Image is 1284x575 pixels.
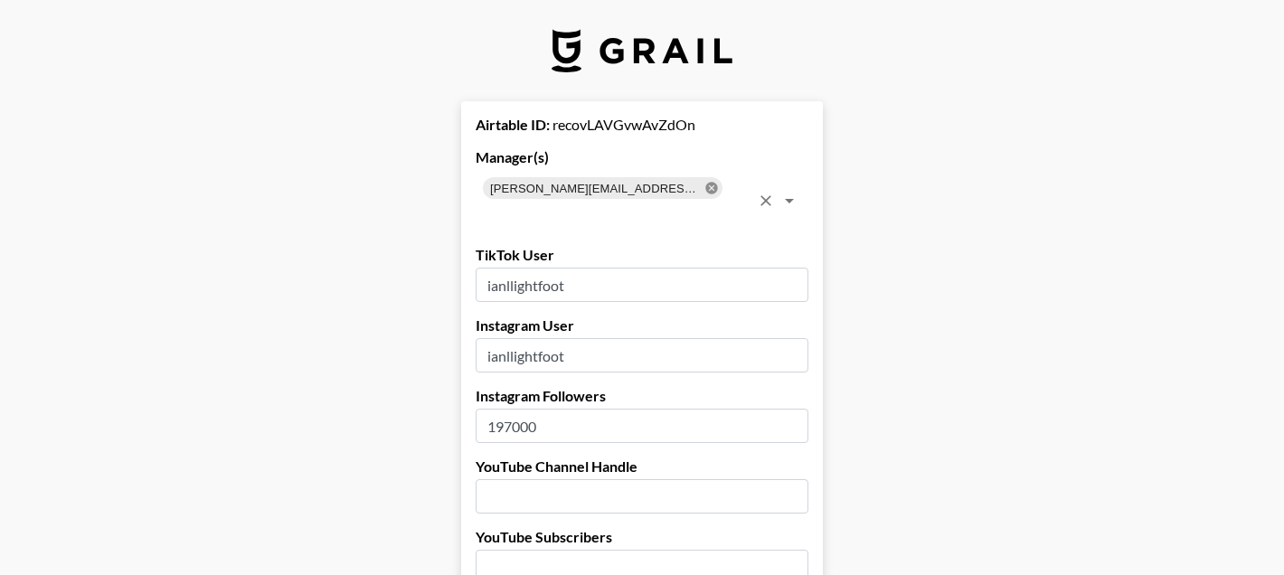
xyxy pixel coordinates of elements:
[476,116,808,134] div: recovLAVGvwAvZdOn
[476,387,808,405] label: Instagram Followers
[552,29,732,72] img: Grail Talent Logo
[476,148,808,166] label: Manager(s)
[777,188,802,213] button: Open
[476,116,550,133] strong: Airtable ID:
[476,246,808,264] label: TikTok User
[476,528,808,546] label: YouTube Subscribers
[483,178,708,199] span: [PERSON_NAME][EMAIL_ADDRESS][PERSON_NAME][DOMAIN_NAME]
[483,177,722,199] div: [PERSON_NAME][EMAIL_ADDRESS][PERSON_NAME][DOMAIN_NAME]
[753,188,779,213] button: Clear
[476,457,808,476] label: YouTube Channel Handle
[476,316,808,335] label: Instagram User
